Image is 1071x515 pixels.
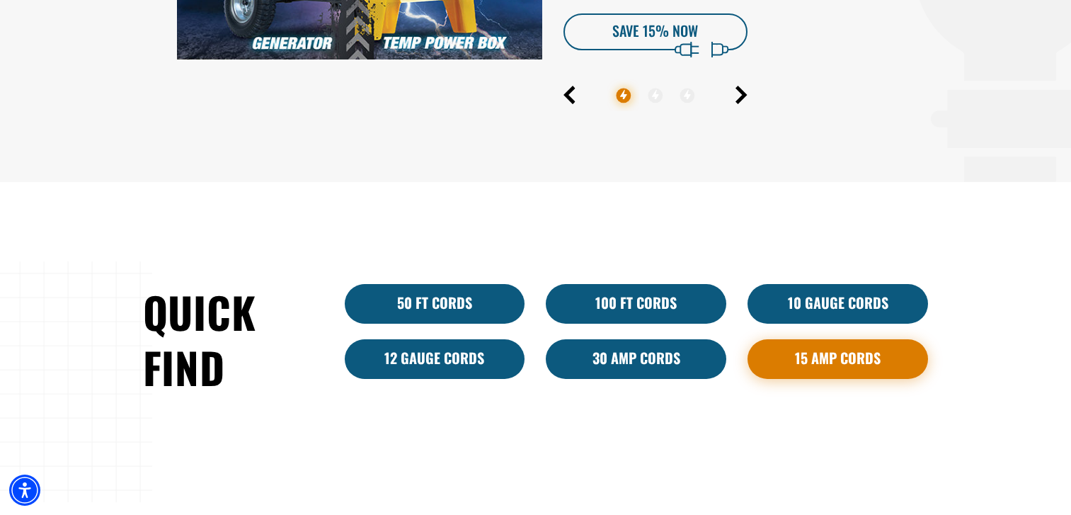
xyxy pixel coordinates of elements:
[345,339,525,379] a: 12 Gauge Cords
[563,13,748,50] a: SAVE 15% Now
[143,284,323,395] h2: Quick Find
[748,284,928,324] a: 10 Gauge Cords
[735,86,748,104] button: Next
[563,86,575,104] button: Previous
[345,284,525,324] a: 50 ft cords
[748,339,928,379] a: 15 Amp Cords
[9,475,40,506] div: Accessibility Menu
[546,284,726,324] a: 100 Ft Cords
[546,339,726,379] a: 30 Amp Cords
